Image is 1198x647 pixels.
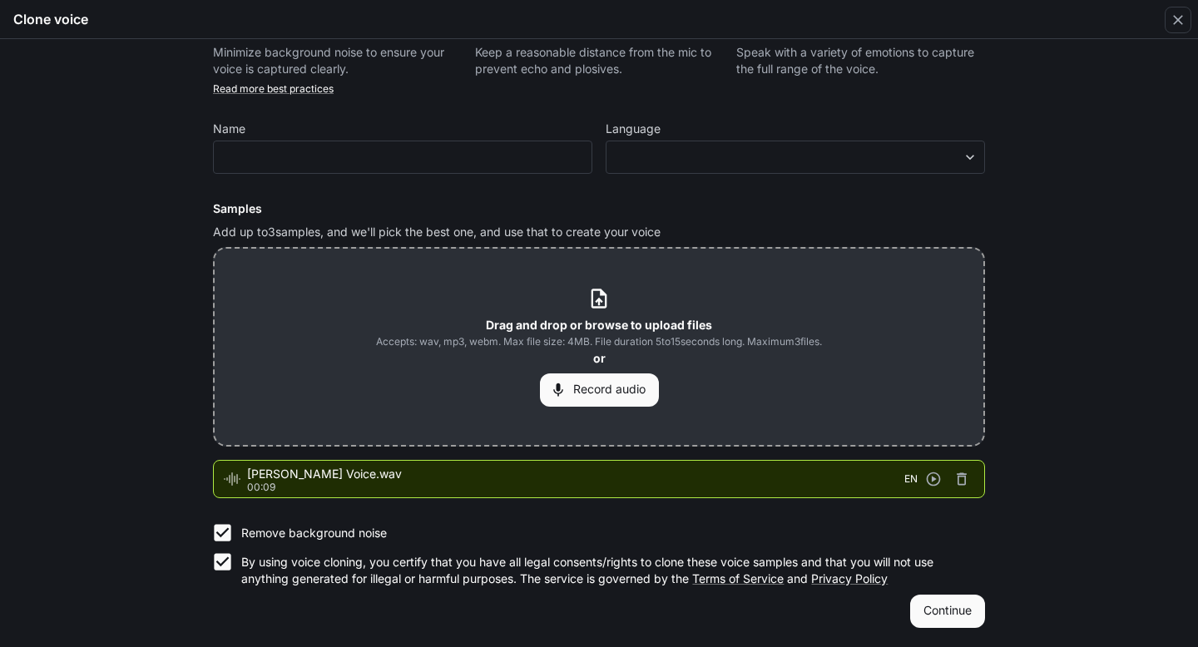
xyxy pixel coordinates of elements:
[910,595,985,628] button: Continue
[247,466,904,482] span: [PERSON_NAME] Voice.wav
[241,554,972,587] p: By using voice cloning, you certify that you have all legal consents/rights to clone these voice ...
[213,44,462,77] p: Minimize background noise to ensure your voice is captured clearly.
[13,10,88,28] h5: Clone voice
[213,224,985,240] p: Add up to 3 samples, and we'll pick the best one, and use that to create your voice
[593,351,606,365] b: or
[486,318,712,332] b: Drag and drop or browse to upload files
[904,471,918,487] span: EN
[540,373,659,407] button: Record audio
[213,200,985,217] h6: Samples
[475,44,724,77] p: Keep a reasonable distance from the mic to prevent echo and plosives.
[606,123,661,135] p: Language
[241,525,387,541] p: Remove background noise
[692,571,784,585] a: Terms of Service
[213,82,334,95] a: Read more best practices
[811,571,888,585] a: Privacy Policy
[247,482,904,492] p: 00:09
[213,123,245,135] p: Name
[606,149,984,165] div: ​
[376,333,822,350] span: Accepts: wav, mp3, webm. Max file size: 4MB. File duration 5 to 15 seconds long. Maximum 3 files.
[736,44,985,77] p: Speak with a variety of emotions to capture the full range of the voice.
